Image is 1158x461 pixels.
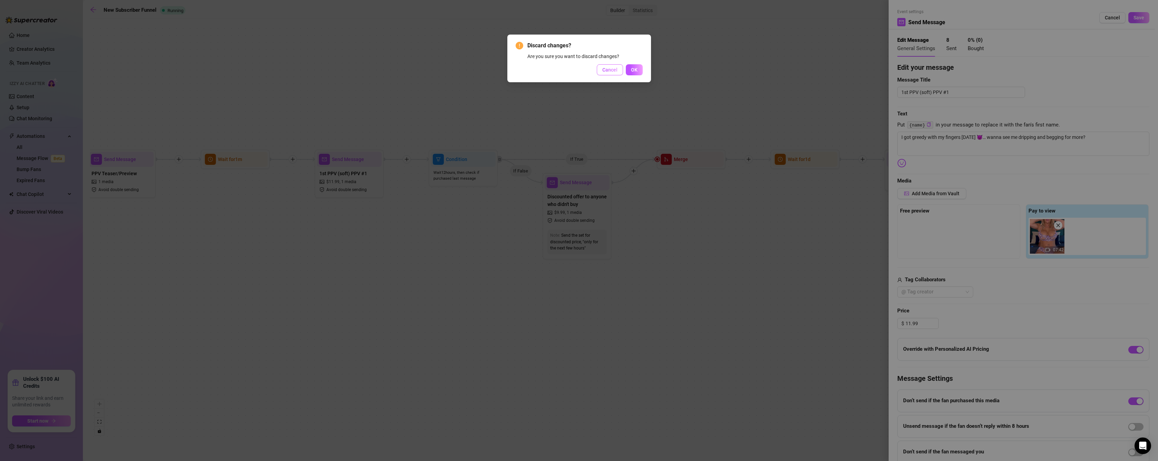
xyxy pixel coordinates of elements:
div: Are you sure you want to discard changes? [527,53,643,60]
span: Cancel [602,67,618,73]
button: OK [626,64,643,75]
div: Open Intercom Messenger [1135,438,1151,454]
span: exclamation-circle [516,42,523,49]
button: Cancel [597,64,623,75]
span: Discard changes? [527,41,643,50]
span: OK [631,67,638,73]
